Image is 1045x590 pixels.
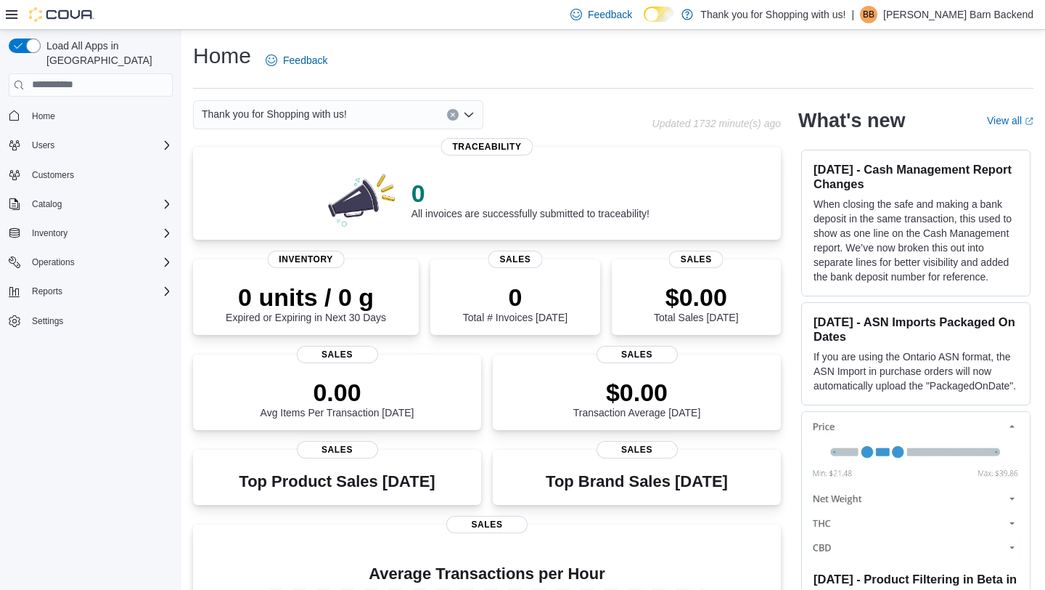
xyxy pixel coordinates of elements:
span: Sales [669,251,724,268]
div: All invoices are successfully submitted to traceability! [411,179,649,219]
h3: [DATE] - ASN Imports Packaged On Dates [814,315,1018,344]
p: When closing the safe and making a bank deposit in the same transaction, this used to show as one... [814,197,1018,284]
p: $0.00 [654,283,738,312]
span: Inventory [26,225,173,242]
div: Budd Barn Backend [860,6,877,23]
span: Operations [26,254,173,271]
span: Sales [597,346,678,363]
span: Customers [32,169,74,181]
a: Customers [26,166,80,184]
button: Reports [3,281,179,302]
span: Home [32,110,55,122]
button: Inventory [3,223,179,243]
span: Traceability [440,138,533,155]
p: Updated 1732 minute(s) ago [652,118,781,129]
span: Operations [32,256,75,268]
p: 0.00 [261,378,414,407]
a: Home [26,108,61,125]
span: Load All Apps in [GEOGRAPHIC_DATA] [41,39,173,68]
button: Catalog [3,194,179,214]
span: Settings [26,312,173,330]
svg: External link [1025,117,1033,126]
span: Feedback [588,7,632,22]
h3: [DATE] - Cash Management Report Changes [814,162,1018,191]
p: 0 [411,179,649,208]
button: Operations [26,254,81,271]
button: Inventory [26,225,73,242]
span: Reports [26,283,173,300]
span: Sales [446,516,528,533]
span: Catalog [26,195,173,213]
input: Dark Mode [644,7,674,22]
a: View allExternal link [987,115,1033,126]
button: Home [3,105,179,126]
span: Users [32,140,54,151]
span: Inventory [32,227,67,239]
p: [PERSON_NAME] Barn Backend [883,6,1033,23]
span: Home [26,107,173,125]
button: Reports [26,283,68,300]
p: $0.00 [573,378,701,407]
a: Feedback [260,46,333,75]
a: Settings [26,312,69,330]
div: Avg Items Per Transaction [DATE] [261,378,414,419]
button: Users [26,137,60,154]
div: Transaction Average [DATE] [573,378,701,419]
p: If you are using the Ontario ASN format, the ASN Import in purchase orders will now automatically... [814,349,1018,393]
span: Dark Mode [644,22,644,23]
span: Catalog [32,198,62,210]
span: Settings [32,315,63,327]
span: Sales [297,441,378,458]
span: Feedback [283,53,327,68]
button: Catalog [26,195,67,213]
div: Total Sales [DATE] [654,283,738,323]
p: 0 [463,283,567,312]
span: Reports [32,286,62,297]
h4: Average Transactions per Hour [205,565,769,583]
span: Sales [597,441,678,458]
button: Operations [3,252,179,272]
img: Cova [29,7,94,22]
span: Sales [297,346,378,363]
button: Settings [3,310,179,331]
span: Thank you for Shopping with us! [202,105,347,123]
div: Total # Invoices [DATE] [463,283,567,323]
span: Sales [488,251,542,268]
h3: Top Brand Sales [DATE] [546,473,728,490]
button: Users [3,135,179,155]
span: Inventory [267,251,345,268]
button: Open list of options [463,109,475,121]
button: Customers [3,164,179,185]
h3: Top Product Sales [DATE] [239,473,435,490]
span: BB [863,6,874,23]
nav: Complex example [9,100,173,370]
div: Expired or Expiring in Next 30 Days [226,283,386,323]
p: Thank you for Shopping with us! [700,6,845,23]
p: 0 units / 0 g [226,283,386,312]
img: 0 [324,170,400,228]
button: Clear input [447,109,459,121]
h1: Home [193,41,251,70]
p: | [851,6,854,23]
span: Customers [26,166,173,184]
h2: What's new [798,109,905,132]
span: Users [26,137,173,154]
